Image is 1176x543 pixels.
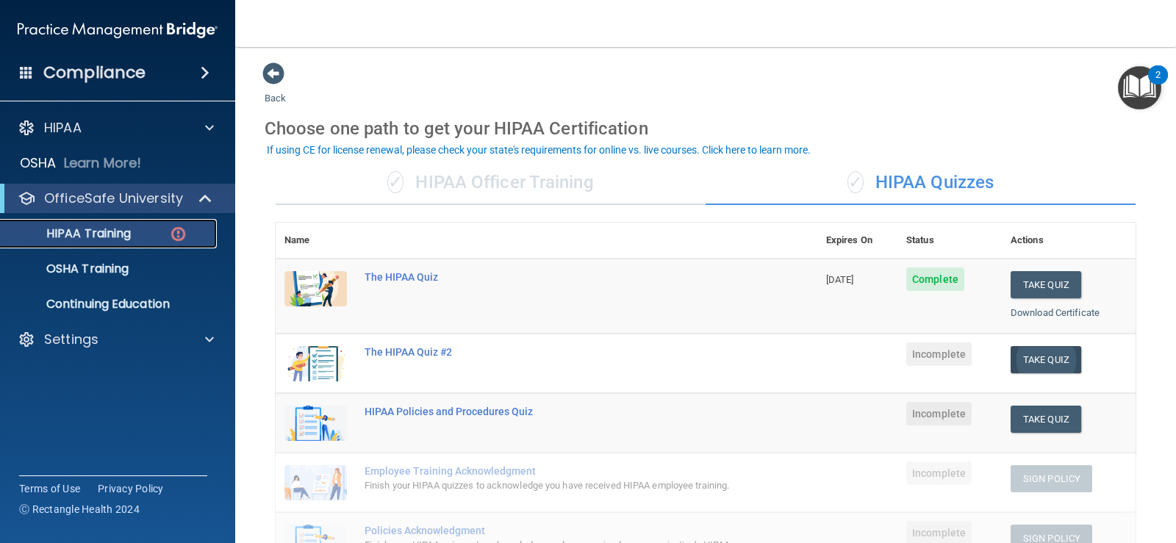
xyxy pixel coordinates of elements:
[706,161,1136,205] div: HIPAA Quizzes
[10,262,129,276] p: OSHA Training
[847,171,864,193] span: ✓
[387,171,404,193] span: ✓
[19,481,80,496] a: Terms of Use
[98,481,164,496] a: Privacy Policy
[20,154,57,172] p: OSHA
[276,161,706,205] div: HIPAA Officer Training
[1011,271,1081,298] button: Take Quiz
[44,190,183,207] p: OfficeSafe University
[365,346,744,358] div: The HIPAA Quiz #2
[18,190,213,207] a: OfficeSafe University
[19,502,140,517] span: Ⓒ Rectangle Health 2024
[906,461,972,485] span: Incomplete
[1011,307,1100,318] a: Download Certificate
[18,15,218,45] img: PMB logo
[906,342,972,366] span: Incomplete
[265,107,1147,150] div: Choose one path to get your HIPAA Certification
[906,402,972,425] span: Incomplete
[44,119,82,137] p: HIPAA
[64,154,142,172] p: Learn More!
[906,267,964,291] span: Complete
[365,525,744,536] div: Policies Acknowledgment
[922,439,1158,498] iframe: Drift Widget Chat Controller
[18,331,214,348] a: Settings
[1118,66,1161,109] button: Open Resource Center, 2 new notifications
[1155,75,1161,94] div: 2
[10,226,131,241] p: HIPAA Training
[817,223,897,259] th: Expires On
[43,62,146,83] h4: Compliance
[365,477,744,495] div: Finish your HIPAA quizzes to acknowledge you have received HIPAA employee training.
[365,406,744,417] div: HIPAA Policies and Procedures Quiz
[826,274,854,285] span: [DATE]
[169,225,187,243] img: danger-circle.6113f641.png
[1011,406,1081,433] button: Take Quiz
[265,143,813,157] button: If using CE for license renewal, please check your state's requirements for online vs. live cours...
[897,223,1002,259] th: Status
[1002,223,1136,259] th: Actions
[10,297,210,312] p: Continuing Education
[365,465,744,477] div: Employee Training Acknowledgment
[267,145,811,155] div: If using CE for license renewal, please check your state's requirements for online vs. live cours...
[365,271,744,283] div: The HIPAA Quiz
[276,223,356,259] th: Name
[1011,346,1081,373] button: Take Quiz
[44,331,98,348] p: Settings
[18,119,214,137] a: HIPAA
[265,75,286,104] a: Back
